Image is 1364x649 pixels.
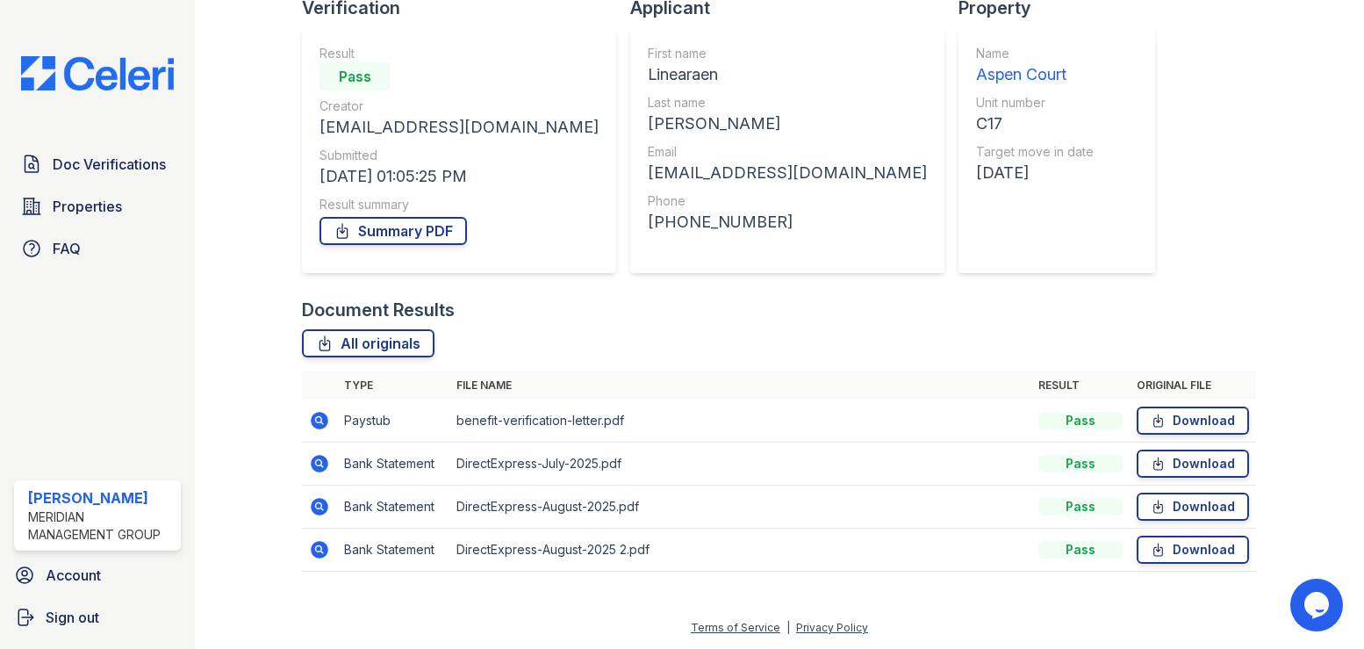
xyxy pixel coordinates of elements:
th: Original file [1130,371,1256,400]
div: Aspen Court [976,62,1094,87]
td: Bank Statement [337,443,449,486]
div: [PHONE_NUMBER] [648,210,927,234]
td: Bank Statement [337,529,449,572]
a: Download [1137,536,1249,564]
img: CE_Logo_Blue-a8612792a0a2168367f1c8372b55b34899dd931a85d93a1a3d3e32e68fde9ad4.png [7,56,188,90]
div: Pass [1038,498,1123,516]
a: All originals [302,329,434,357]
div: Meridian Management Group [28,508,174,544]
span: Account [46,565,101,586]
iframe: chat widget [1290,579,1346,631]
td: DirectExpress-August-2025 2.pdf [449,529,1031,572]
div: Linearaen [648,62,927,87]
span: Sign out [46,607,99,628]
div: Phone [648,192,927,210]
td: Paystub [337,400,449,443]
div: Submitted [319,147,599,164]
div: Creator [319,97,599,115]
a: FAQ [14,231,181,266]
div: [DATE] [976,161,1094,185]
div: [EMAIL_ADDRESS][DOMAIN_NAME] [319,115,599,140]
div: [DATE] 01:05:25 PM [319,164,599,189]
a: Properties [14,189,181,224]
a: Name Aspen Court [976,45,1094,87]
div: Result summary [319,196,599,213]
div: Pass [1038,455,1123,472]
td: benefit-verification-letter.pdf [449,400,1031,443]
div: Unit number [976,94,1094,112]
div: [PERSON_NAME] [28,487,174,508]
td: DirectExpress-August-2025.pdf [449,486,1031,529]
a: Summary PDF [319,217,467,245]
td: Bank Statement [337,486,449,529]
div: Target move in date [976,143,1094,161]
a: Terms of Service [691,621,780,634]
div: | [786,621,790,634]
div: Result [319,45,599,62]
div: Pass [1038,412,1123,429]
a: Download [1137,450,1249,478]
th: Result [1031,371,1130,400]
div: [PERSON_NAME] [648,112,927,136]
div: Name [976,45,1094,62]
div: Last name [648,94,927,112]
a: Download [1137,407,1249,435]
a: Privacy Policy [796,621,868,634]
div: Pass [1038,541,1123,559]
a: Sign out [7,600,188,635]
div: C17 [976,112,1094,136]
span: Doc Verifications [53,154,166,175]
th: Type [337,371,449,400]
span: FAQ [53,238,81,259]
a: Download [1137,493,1249,521]
div: Email [648,143,927,161]
div: [EMAIL_ADDRESS][DOMAIN_NAME] [648,161,927,185]
a: Account [7,558,188,593]
div: Pass [319,62,390,90]
div: Document Results [302,298,455,322]
div: First name [648,45,927,62]
a: Doc Verifications [14,147,181,182]
th: File name [449,371,1031,400]
span: Properties [53,196,122,217]
td: DirectExpress-July-2025.pdf [449,443,1031,486]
